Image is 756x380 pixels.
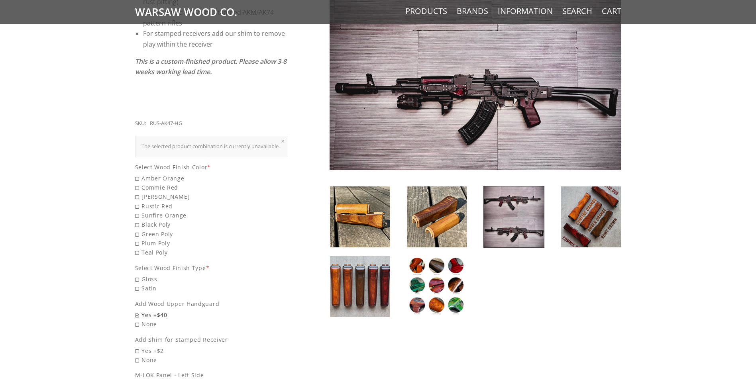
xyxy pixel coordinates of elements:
[562,6,592,16] a: Search
[135,57,287,76] em: This is a custom-finished product. Please allow 3-8 weeks working lead time.
[135,284,288,293] span: Satin
[407,186,467,247] img: Russian AK47 Handguard
[135,310,288,319] span: Yes +$40
[143,29,285,49] span: For stamped receivers add our shim to remove play within the receiver
[135,274,288,284] span: Gloss
[135,346,288,355] span: Yes +$2
[405,6,447,16] a: Products
[135,319,288,329] span: None
[135,192,288,201] span: [PERSON_NAME]
[135,183,288,192] span: Commie Red
[135,229,288,239] span: Green Poly
[135,211,288,220] span: Sunfire Orange
[498,6,553,16] a: Information
[561,186,621,247] img: Russian AK47 Handguard
[150,119,182,128] div: RUS-AK47-HG
[135,202,288,211] span: Rustic Red
[457,6,488,16] a: Brands
[135,119,146,128] div: SKU:
[135,263,288,272] div: Select Wood Finish Type
[135,174,288,183] span: Amber Orange
[135,355,288,364] span: None
[135,220,288,229] span: Black Poly
[281,138,285,144] a: ×
[330,256,390,317] img: Russian AK47 Handguard
[602,6,621,16] a: Cart
[135,248,288,257] span: Teal Poly
[330,186,390,247] img: Russian AK47 Handguard
[135,163,288,172] div: Select Wood Finish Color
[484,186,544,247] img: Russian AK47 Handguard
[141,142,281,151] div: The selected product combination is currently unavailable.
[135,370,288,380] div: M-LOK Panel - Left Side
[135,299,288,308] div: Add Wood Upper Handguard
[135,335,288,344] div: Add Shim for Stamped Receiver
[407,256,467,317] img: Russian AK47 Handguard
[135,239,288,248] span: Plum Poly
